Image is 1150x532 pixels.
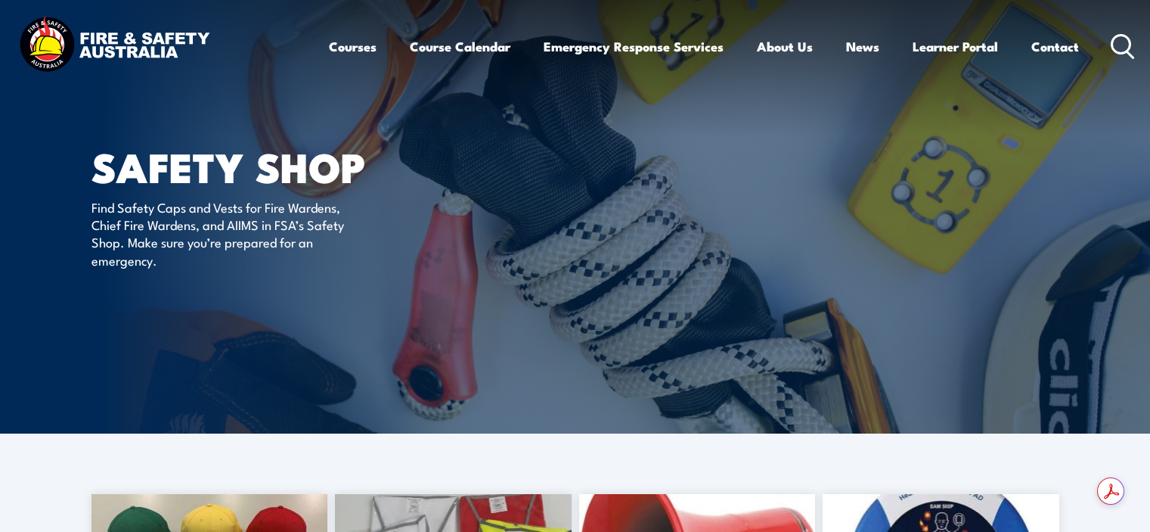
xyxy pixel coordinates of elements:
[1031,26,1079,67] a: Contact
[329,26,377,67] a: Courses
[91,198,367,269] p: Find Safety Caps and Vests for Fire Wardens, Chief Fire Wardens, and AIIMS in FSA’s Safety Shop. ...
[846,26,879,67] a: News
[757,26,813,67] a: About Us
[410,26,510,67] a: Course Calendar
[91,148,465,184] h1: SAFETY SHOP
[913,26,998,67] a: Learner Portal
[544,26,724,67] a: Emergency Response Services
